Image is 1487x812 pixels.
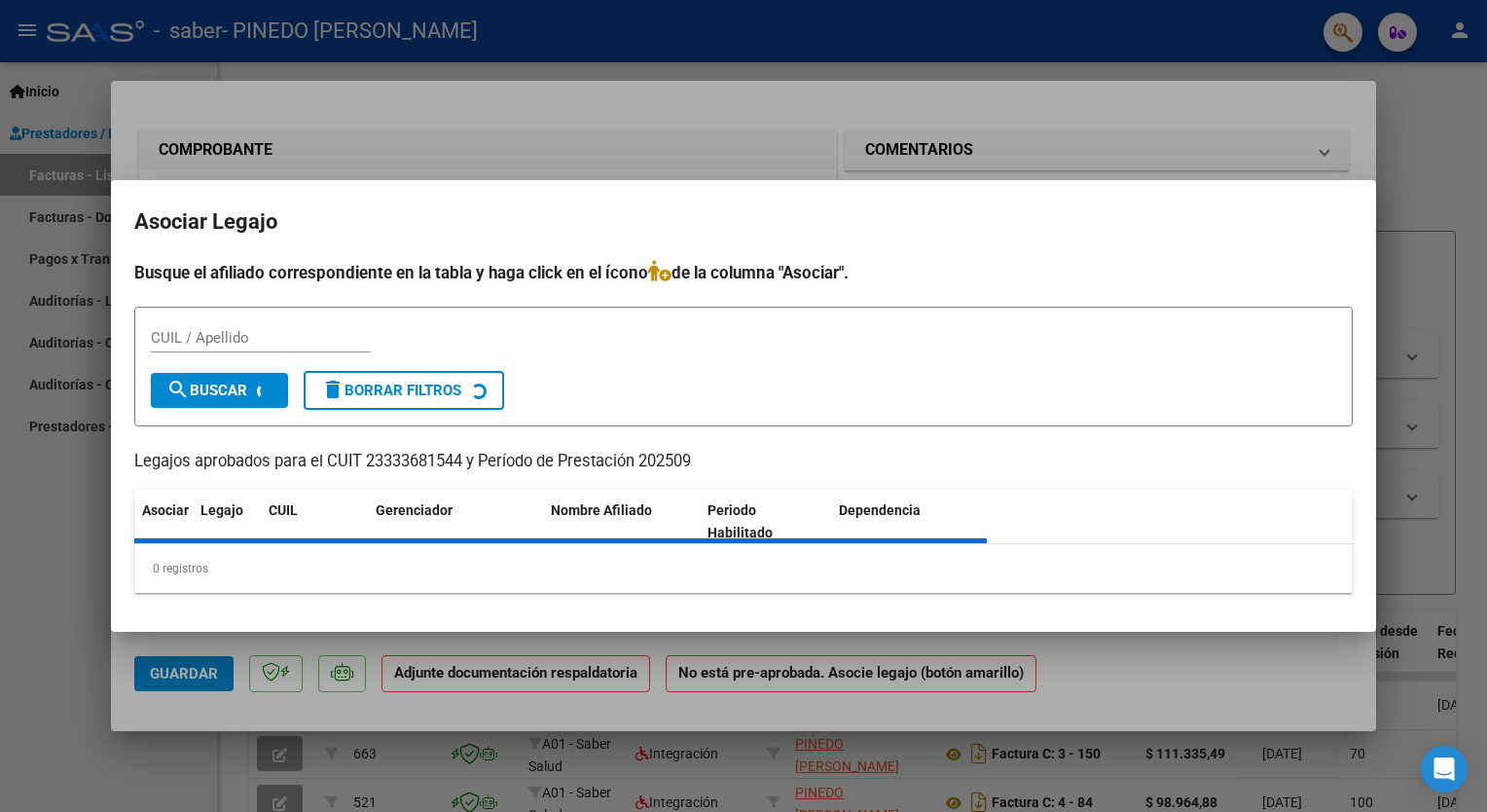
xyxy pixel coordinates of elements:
datatable-header-cell: Periodo Habilitado [700,490,831,554]
span: Legajo [200,502,243,518]
mat-icon: delete [321,378,345,401]
div: 0 registros [134,544,1353,593]
mat-icon: search [166,378,190,401]
p: Legajos aprobados para el CUIT 23333681544 y Período de Prestación 202509 [134,450,1353,474]
span: Nombre Afiliado [551,502,652,518]
div: Open Intercom Messenger [1421,746,1468,793]
span: Borrar Filtros [321,382,461,399]
button: Buscar [151,373,288,408]
h4: Busque el afiliado correspondiente en la tabla y haga click en el ícono de la columna "Asociar". [134,260,1353,285]
datatable-header-cell: Asociar [134,490,193,554]
datatable-header-cell: Nombre Afiliado [543,490,700,554]
datatable-header-cell: Gerenciador [368,490,543,554]
span: Periodo Habilitado [707,502,773,540]
span: CUIL [269,502,298,518]
datatable-header-cell: CUIL [261,490,368,554]
datatable-header-cell: Dependencia [831,490,988,554]
span: Dependencia [839,502,921,518]
span: Gerenciador [376,502,453,518]
span: Asociar [142,502,189,518]
h2: Asociar Legajo [134,203,1353,240]
button: Borrar Filtros [304,371,504,410]
span: Buscar [166,382,247,399]
datatable-header-cell: Legajo [193,490,261,554]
